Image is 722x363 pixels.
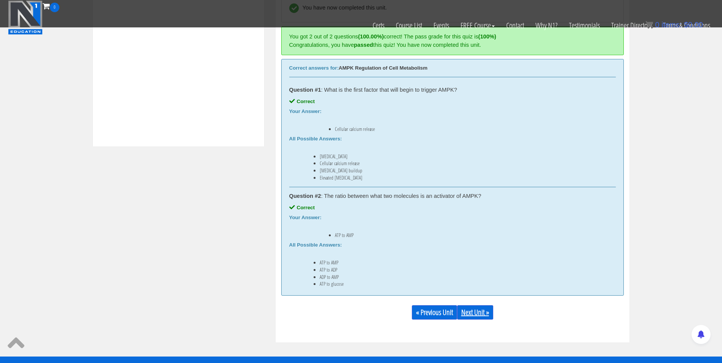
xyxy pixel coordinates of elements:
[320,260,601,266] li: ATP to AMP
[289,87,321,93] strong: Question #1
[289,99,616,105] div: Correct
[320,281,601,287] li: ATP to glucose
[289,136,342,142] b: All Possible Answers:
[50,3,59,12] span: 0
[289,205,616,211] div: Correct
[390,12,428,39] a: Course List
[335,232,601,238] li: ATP to AMP
[320,267,601,273] li: ATP to ADP
[320,175,601,181] li: Elevated [MEDICAL_DATA]
[43,1,59,11] a: 0
[320,274,601,280] li: ADP to AMP
[320,153,601,159] li: [MEDICAL_DATA]
[335,126,601,132] li: Cellular calcium release
[500,12,530,39] a: Contact
[289,193,616,199] div: : The ratio between what two molecules is an activator of AMPK?
[645,21,653,29] img: icon11.png
[655,21,659,29] span: 0
[606,12,657,39] a: Trainer Directory
[289,65,616,71] div: AMPK Regulation of Cell Metabolism
[530,12,563,39] a: Why N1?
[8,0,43,35] img: n1-education
[428,12,455,39] a: Events
[563,12,606,39] a: Testimonials
[645,21,703,29] a: 0 items: $0.00
[684,21,703,29] bdi: 0.00
[320,160,601,166] li: Cellular calcium release
[457,305,493,320] a: Next Unit »
[358,33,384,40] strong: (100.00%)
[412,305,457,320] a: « Previous Unit
[478,33,496,40] strong: (100%)
[661,21,682,29] span: items:
[289,242,342,248] b: All Possible Answers:
[289,41,612,49] div: Congratulations, you have this quiz! You have now completed this unit.
[684,21,688,29] span: $
[657,12,716,39] a: Terms & Conditions
[289,108,322,114] b: Your Answer:
[289,87,616,93] div: : What is the first factor that will begin to trigger AMPK?
[289,65,339,71] b: Correct answers for:
[289,193,321,199] strong: Question #2
[367,12,390,39] a: Certs
[289,215,322,220] b: Your Answer:
[354,42,373,48] strong: passed
[455,12,500,39] a: FREE Course
[320,167,601,174] li: [MEDICAL_DATA] buildup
